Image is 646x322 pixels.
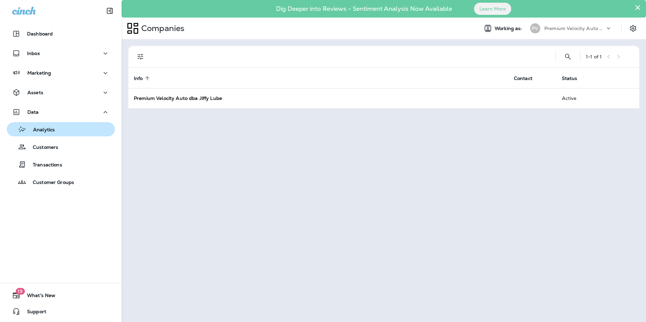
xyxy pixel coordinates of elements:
span: Status [562,75,586,81]
span: Info [134,76,143,81]
span: Status [562,76,577,81]
button: Search Companies [561,50,575,63]
p: Companies [139,23,184,33]
p: Customer Groups [26,180,74,186]
p: Dig Deeper into Reviews - Sentiment Analysis Now Available [256,8,472,10]
button: Support [7,305,115,318]
span: Working as: [495,26,523,31]
span: What's New [20,293,55,301]
div: 1 - 1 of 1 [586,54,602,59]
button: Marketing [7,66,115,80]
p: Transactions [26,162,62,168]
button: Customers [7,140,115,154]
p: Data [27,109,39,115]
p: Marketing [27,70,51,76]
button: Customer Groups [7,175,115,189]
button: Analytics [7,122,115,136]
span: Info [134,75,152,81]
button: Assets [7,86,115,99]
button: Collapse Sidebar [100,4,119,18]
button: Transactions [7,157,115,171]
p: Customers [26,144,58,151]
button: Learn More [474,3,511,15]
button: Close [635,2,641,13]
p: Analytics [26,127,55,133]
span: 19 [16,288,25,295]
p: Premium Velocity Auto dba Jiffy Lube [544,26,605,31]
button: Settings [627,22,639,34]
div: PV [530,23,540,33]
button: Dashboard [7,27,115,41]
p: Dashboard [27,31,53,36]
td: Active [556,88,601,108]
strong: Premium Velocity Auto dba Jiffy Lube [134,95,222,101]
button: 19What's New [7,289,115,302]
button: Filters [134,50,147,63]
span: Support [20,309,46,317]
p: Inbox [27,51,40,56]
p: Assets [27,90,43,95]
button: Data [7,105,115,119]
span: Contact [514,76,532,81]
span: Contact [514,75,541,81]
button: Inbox [7,47,115,60]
